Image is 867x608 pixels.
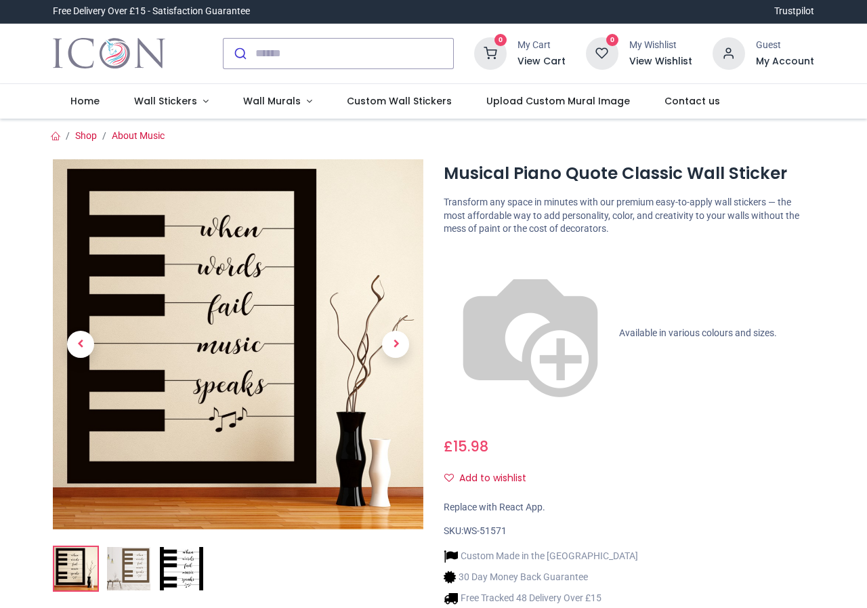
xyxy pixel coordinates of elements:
[606,34,619,47] sup: 0
[107,547,150,590] img: WS-51571-02
[629,39,692,52] div: My Wishlist
[474,47,507,58] a: 0
[619,327,777,338] span: Available in various colours and sizes.
[586,47,618,58] a: 0
[444,473,454,483] i: Add to wishlist
[160,547,203,590] img: WS-51571-03
[756,55,814,68] a: My Account
[53,215,108,474] a: Previous
[70,94,100,108] span: Home
[347,94,452,108] span: Custom Wall Stickers
[444,525,814,538] div: SKU:
[756,39,814,52] div: Guest
[53,35,165,73] img: Icon Wall Stickers
[117,84,226,119] a: Wall Stickers
[53,5,250,18] div: Free Delivery Over £15 - Satisfaction Guarantee
[368,215,423,474] a: Next
[75,130,97,141] a: Shop
[444,437,488,456] span: £
[444,467,538,490] button: Add to wishlistAdd to wishlist
[243,94,301,108] span: Wall Murals
[517,39,566,52] div: My Cart
[444,570,638,584] li: 30 Day Money Back Guarantee
[444,549,638,563] li: Custom Made in the [GEOGRAPHIC_DATA]
[444,591,638,605] li: Free Tracked 48 Delivery Over £15
[444,501,814,514] div: Replace with React App.
[453,437,488,456] span: 15.98
[112,130,165,141] a: About Music
[629,55,692,68] a: View Wishlist
[664,94,720,108] span: Contact us
[486,94,630,108] span: Upload Custom Mural Image
[444,247,617,420] img: color-wheel.png
[463,525,507,536] span: WS-51571
[774,5,814,18] a: Trustpilot
[53,35,165,73] a: Logo of Icon Wall Stickers
[226,84,329,119] a: Wall Murals
[494,34,507,47] sup: 0
[53,159,423,530] img: Musical Piano Quote Classic Wall Sticker
[444,196,814,236] p: Transform any space in minutes with our premium easy-to-apply wall stickers — the most affordable...
[54,547,98,590] img: Musical Piano Quote Classic Wall Sticker
[382,331,409,358] span: Next
[134,94,197,108] span: Wall Stickers
[444,162,814,185] h1: Musical Piano Quote Classic Wall Sticker
[224,39,255,68] button: Submit
[67,331,94,358] span: Previous
[517,55,566,68] a: View Cart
